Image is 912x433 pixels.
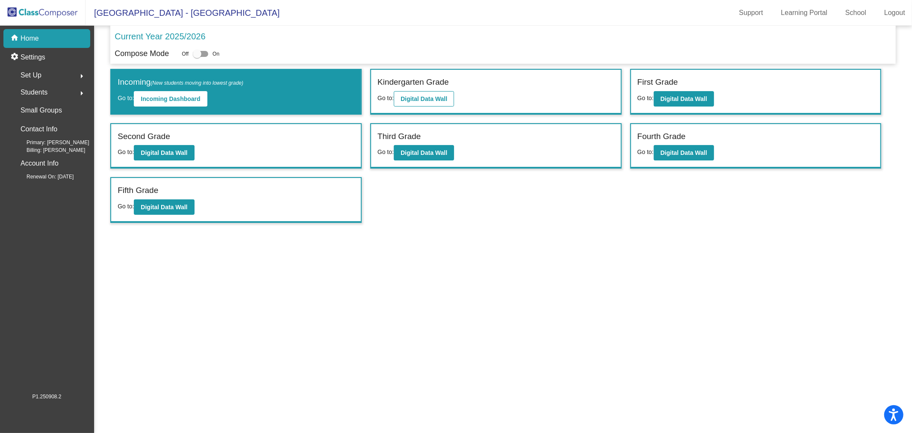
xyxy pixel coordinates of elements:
a: Logout [877,6,912,20]
label: Fourth Grade [638,130,686,143]
mat-icon: arrow_right [77,71,87,81]
label: Fifth Grade [118,184,158,197]
span: Go to: [118,203,134,210]
span: Go to: [378,95,394,101]
a: School [838,6,873,20]
b: Digital Data Wall [661,95,707,102]
p: Small Groups [21,104,62,116]
button: Digital Data Wall [394,145,454,160]
span: Go to: [638,95,654,101]
label: Third Grade [378,130,421,143]
mat-icon: home [10,33,21,44]
span: Go to: [378,148,394,155]
p: Settings [21,52,45,62]
p: Account Info [21,157,59,169]
button: Digital Data Wall [394,91,454,107]
label: Kindergarten Grade [378,76,449,89]
button: Digital Data Wall [134,199,194,215]
span: Students [21,86,47,98]
a: Support [732,6,770,20]
span: Go to: [638,148,654,155]
span: (New students moving into lowest grade) [151,80,243,86]
button: Incoming Dashboard [134,91,207,107]
mat-icon: arrow_right [77,88,87,98]
b: Digital Data Wall [141,149,187,156]
span: Off [182,50,189,58]
mat-icon: settings [10,52,21,62]
span: Billing: [PERSON_NAME] [13,146,85,154]
p: Home [21,33,39,44]
b: Digital Data Wall [401,95,447,102]
span: Set Up [21,69,41,81]
label: First Grade [638,76,678,89]
p: Current Year 2025/2026 [115,30,205,43]
button: Digital Data Wall [654,91,714,107]
label: Second Grade [118,130,170,143]
button: Digital Data Wall [134,145,194,160]
span: On [213,50,219,58]
label: Incoming [118,76,243,89]
p: Contact Info [21,123,57,135]
span: [GEOGRAPHIC_DATA] - [GEOGRAPHIC_DATA] [86,6,280,20]
button: Digital Data Wall [654,145,714,160]
b: Incoming Dashboard [141,95,200,102]
span: Go to: [118,148,134,155]
span: Renewal On: [DATE] [13,173,74,181]
span: Go to: [118,95,134,101]
p: Compose Mode [115,48,169,59]
a: Learning Portal [774,6,835,20]
b: Digital Data Wall [661,149,707,156]
span: Primary: [PERSON_NAME] [13,139,89,146]
b: Digital Data Wall [401,149,447,156]
b: Digital Data Wall [141,204,187,211]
